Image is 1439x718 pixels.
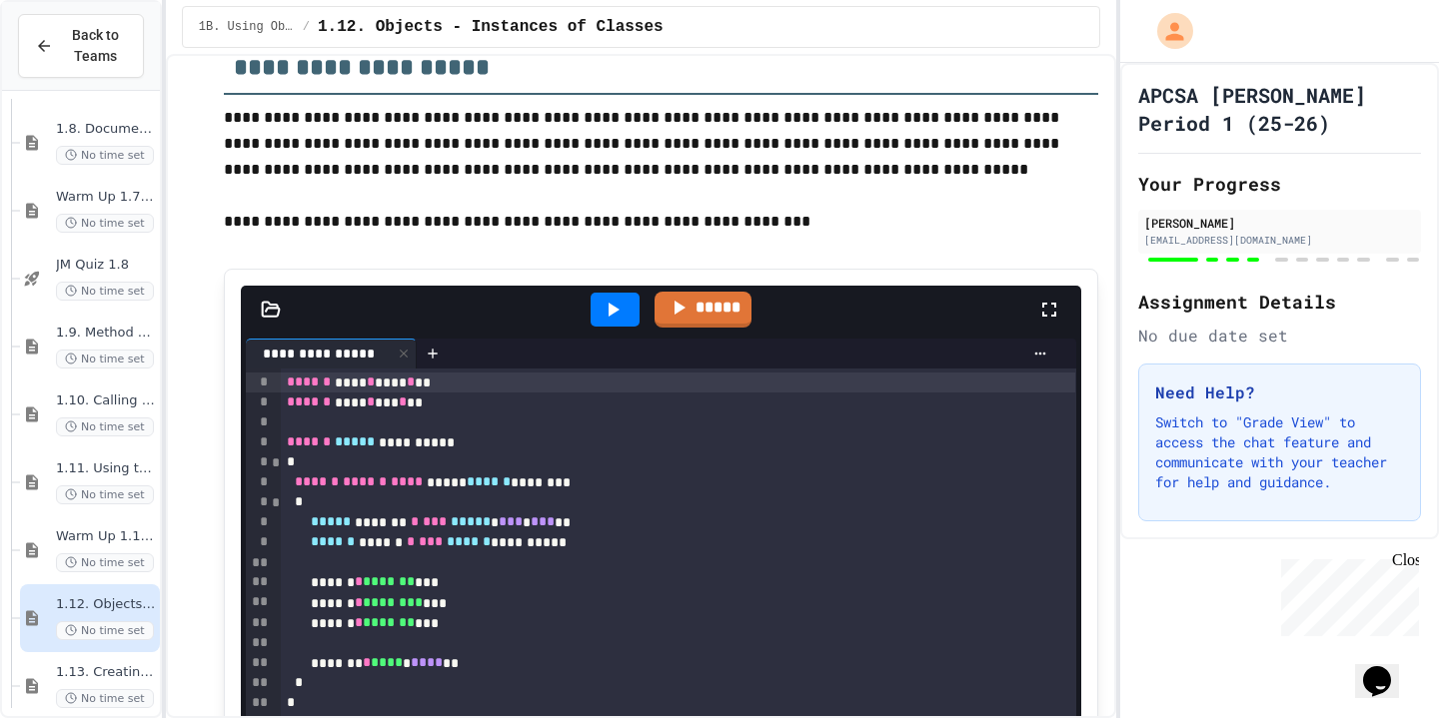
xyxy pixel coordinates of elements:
span: 1.12. Objects - Instances of Classes [56,596,156,613]
h1: APCSA [PERSON_NAME] Period 1 (25-26) [1138,81,1421,137]
span: No time set [56,146,154,165]
span: 1.8. Documentation with Comments and Preconditions [56,121,156,138]
span: No time set [56,689,154,708]
span: Back to Teams [65,25,127,67]
span: No time set [56,417,154,436]
h2: Assignment Details [1138,288,1421,316]
span: 1.9. Method Signatures [56,325,156,342]
div: [EMAIL_ADDRESS][DOMAIN_NAME] [1144,233,1415,248]
button: Back to Teams [18,14,144,78]
p: Switch to "Grade View" to access the chat feature and communicate with your teacher for help and ... [1155,412,1404,492]
span: 1.11. Using the Math Class [56,460,156,477]
span: 1.10. Calling Class Methods [56,392,156,409]
span: 1B. Using Objects [199,19,295,35]
span: No time set [56,214,154,233]
span: No time set [56,485,154,504]
div: No due date set [1138,324,1421,348]
span: 1.12. Objects - Instances of Classes [318,15,664,39]
span: No time set [56,282,154,301]
span: No time set [56,553,154,572]
span: JM Quiz 1.8 [56,257,156,274]
span: No time set [56,350,154,368]
div: [PERSON_NAME] [1144,214,1415,232]
h2: Your Progress [1138,170,1421,198]
div: Chat with us now!Close [8,8,138,127]
span: Warm Up 1.7-1.8 [56,189,156,206]
h3: Need Help? [1155,380,1404,404]
span: / [303,19,310,35]
span: 1.13. Creating and Initializing Objects: Constructors [56,664,156,681]
span: Warm Up 1.10-1.11 [56,528,156,545]
iframe: chat widget [1355,638,1419,698]
div: My Account [1136,8,1198,54]
iframe: chat widget [1273,551,1419,636]
span: No time set [56,621,154,640]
